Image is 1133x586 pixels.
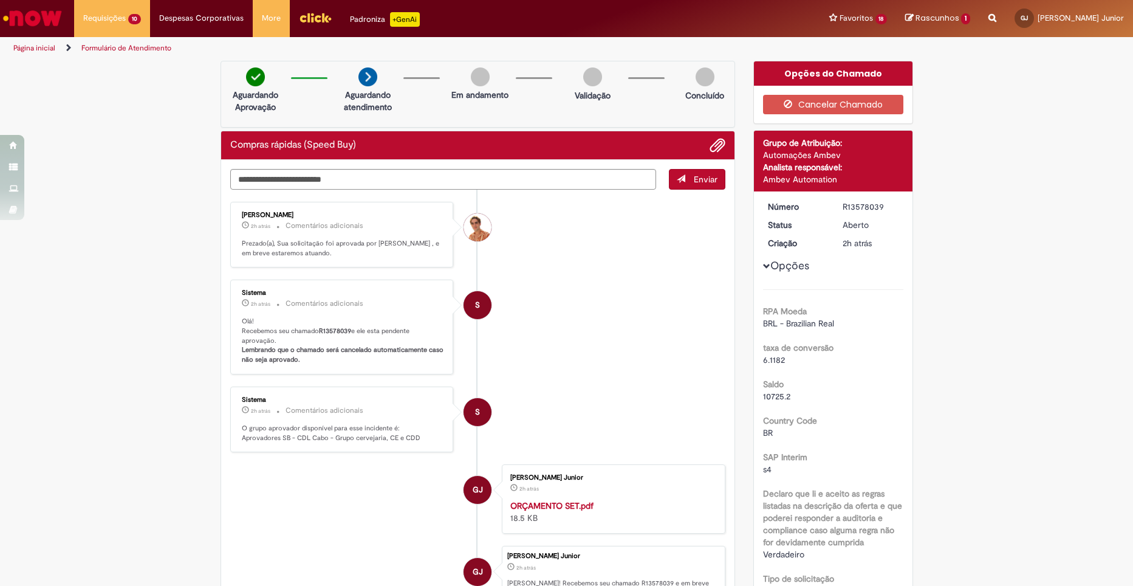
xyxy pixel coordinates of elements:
[226,89,285,113] p: Aguardando Aprovação
[1,6,64,30] img: ServiceNow
[763,488,902,548] b: Declaro que li e aceito as regras listadas na descrição da oferta e que poderei responder a audit...
[843,237,899,249] div: 29/09/2025 16:09:18
[464,398,491,426] div: System
[763,149,903,161] div: Automações Ambev
[451,89,508,101] p: Em andamento
[464,476,491,504] div: Genivaldo Maia Do Nascimento Junior
[9,37,746,60] ul: Trilhas de página
[510,500,594,511] a: ORÇAMENTO SET.pdf
[242,317,444,365] p: Olá! Recebemos seu chamado e ele esta pendente aprovação.
[475,291,480,320] span: S
[575,89,611,102] p: Validação
[763,342,833,353] b: taxa de conversão
[242,239,444,258] p: Prezado(a), Sua solicitação foi aprovada por [PERSON_NAME] , e em breve estaremos atuando.
[583,67,602,86] img: img-circle-grey.png
[916,12,959,24] span: Rascunhos
[759,219,833,231] dt: Status
[669,169,725,190] button: Enviar
[464,558,491,586] div: Genivaldo Maia Do Nascimento Junior
[81,43,171,53] a: Formulário de Atendimento
[763,173,903,185] div: Ambev Automation
[230,140,356,151] h2: Compras rápidas (Speed Buy) Histórico de tíquete
[83,12,126,24] span: Requisições
[763,464,772,475] span: s4
[262,12,281,24] span: More
[242,424,444,443] p: O grupo aprovador disponível para esse incidente é: Aprovadores SB - CDL Cabo - Grupo cervejaria,...
[286,298,363,309] small: Comentários adicionais
[763,391,790,402] span: 10725.2
[519,485,539,492] time: 29/09/2025 16:09:09
[128,14,141,24] span: 10
[251,300,270,308] span: 2h atrás
[763,137,903,149] div: Grupo de Atribuição:
[519,485,539,492] span: 2h atrás
[475,398,480,427] span: S
[358,67,377,86] img: arrow-next.png
[510,500,713,524] div: 18.5 KB
[763,95,903,114] button: Cancelar Chamado
[230,169,657,190] textarea: Digite sua mensagem aqui...
[840,12,873,24] span: Favoritos
[251,300,270,308] time: 29/09/2025 16:09:32
[242,289,444,297] div: Sistema
[159,12,244,24] span: Despesas Corporativas
[763,549,804,560] span: Verdadeiro
[286,405,363,416] small: Comentários adicionais
[685,89,724,102] p: Concluído
[473,475,483,505] span: GJ
[1021,14,1028,22] span: GJ
[464,213,491,241] div: Alrino Alves Da Silva Junior
[251,407,270,415] span: 2h atrás
[710,137,725,153] button: Adicionar anexos
[875,14,888,24] span: 18
[763,452,807,463] b: SAP Interim
[510,474,713,481] div: [PERSON_NAME] Junior
[763,306,807,317] b: RPA Moeda
[338,89,397,113] p: Aguardando atendimento
[251,407,270,415] time: 29/09/2025 16:09:26
[286,221,363,231] small: Comentários adicionais
[763,379,784,390] b: Saldo
[843,219,899,231] div: Aberto
[694,174,717,185] span: Enviar
[246,67,265,86] img: check-circle-green.png
[763,318,834,329] span: BRL - Brazilian Real
[242,345,445,364] b: Lembrando que o chamado será cancelado automaticamente caso não seja aprovado.
[1038,13,1124,23] span: [PERSON_NAME] Junior
[319,326,351,336] b: R13578039
[763,161,903,173] div: Analista responsável:
[905,13,970,24] a: Rascunhos
[242,396,444,404] div: Sistema
[961,13,970,24] span: 1
[516,564,536,571] span: 2h atrás
[390,12,420,27] p: +GenAi
[763,354,785,365] span: 6.1182
[843,238,872,249] time: 29/09/2025 16:09:18
[763,573,834,584] b: Tipo de solicitação
[696,67,714,86] img: img-circle-grey.png
[507,553,719,560] div: [PERSON_NAME] Junior
[763,427,773,438] span: BR
[763,415,817,426] b: Country Code
[843,238,872,249] span: 2h atrás
[350,12,420,27] div: Padroniza
[299,9,332,27] img: click_logo_yellow_360x200.png
[754,61,912,86] div: Opções do Chamado
[759,237,833,249] dt: Criação
[242,212,444,219] div: [PERSON_NAME]
[251,222,270,230] span: 2h atrás
[516,564,536,571] time: 29/09/2025 16:09:18
[13,43,55,53] a: Página inicial
[471,67,490,86] img: img-circle-grey.png
[759,201,833,213] dt: Número
[843,201,899,213] div: R13578039
[464,291,491,319] div: System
